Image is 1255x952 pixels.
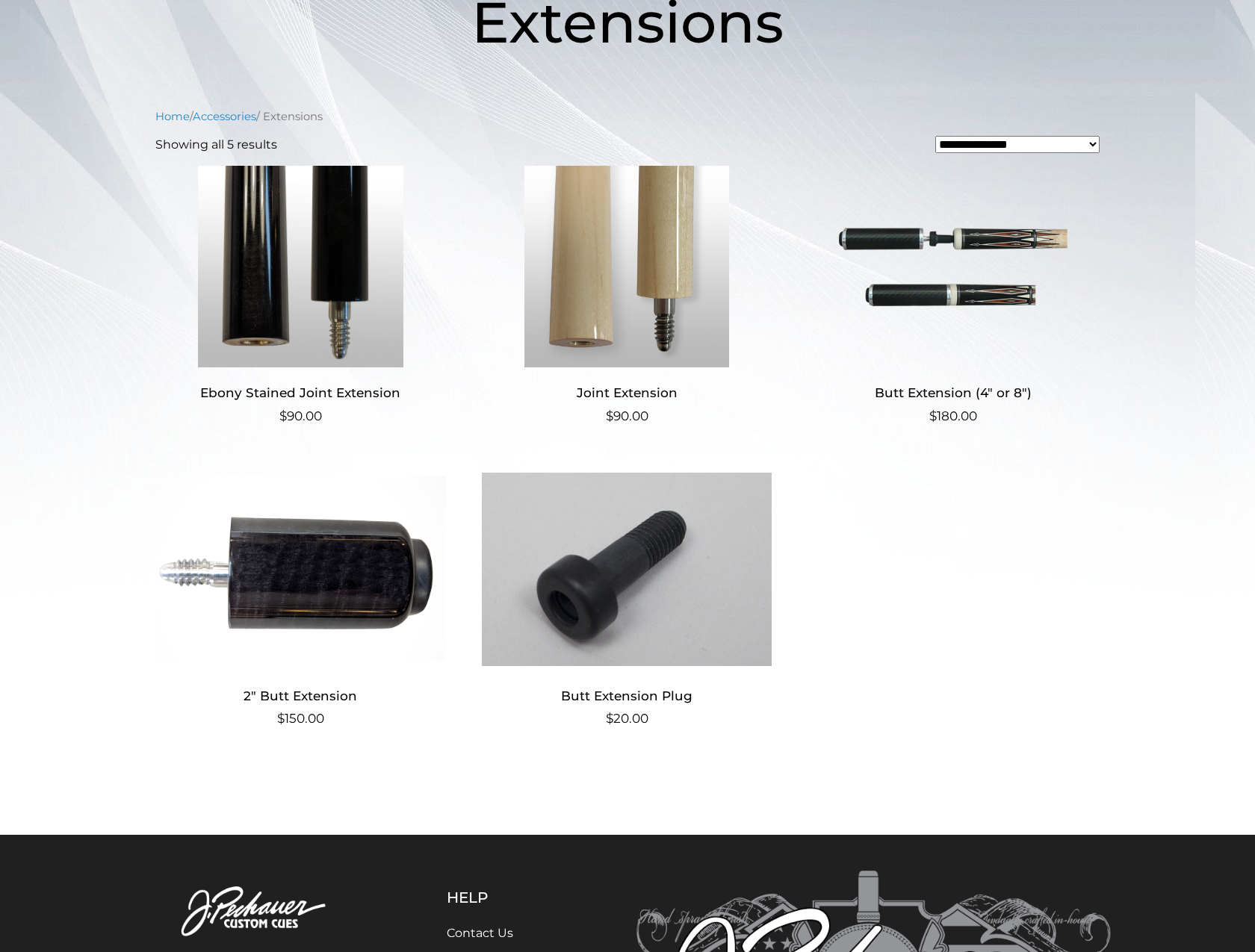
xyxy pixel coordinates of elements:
span: $ [606,408,613,423]
img: Ebony Stained Joint Extension [155,166,446,367]
img: Joint Extension [482,166,772,367]
a: Ebony Stained Joint Extension $90.00 [155,166,446,426]
bdi: 90.00 [606,408,648,423]
h2: Butt Extension (4″ or 8″) [808,379,1098,407]
a: Butt Extension Plug $20.00 [482,468,772,729]
span: $ [277,711,285,726]
img: Butt Extension Plug [482,468,772,670]
a: Home [155,110,190,123]
bdi: 150.00 [277,711,324,726]
h2: Butt Extension Plug [482,682,772,709]
span: $ [929,408,937,423]
h2: 2″ Butt Extension [155,682,446,709]
h2: Joint Extension [482,379,772,407]
a: Contact Us [447,926,513,940]
select: Shop order [935,136,1100,153]
h2: Ebony Stained Joint Extension [155,379,446,407]
h5: Help [447,889,563,906]
bdi: 90.00 [279,408,322,423]
img: 2" Butt Extension [155,468,446,670]
bdi: 20.00 [606,711,648,726]
nav: Breadcrumb [155,108,1100,125]
img: Butt Extension (4" or 8") [808,166,1098,367]
span: $ [279,408,287,423]
bdi: 180.00 [929,408,977,423]
a: Joint Extension $90.00 [482,166,772,426]
a: Accessories [193,110,256,123]
p: Showing all 5 results [155,136,277,154]
span: $ [606,711,613,726]
a: Butt Extension (4″ or 8″) $180.00 [808,166,1098,426]
a: 2″ Butt Extension $150.00 [155,468,446,729]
